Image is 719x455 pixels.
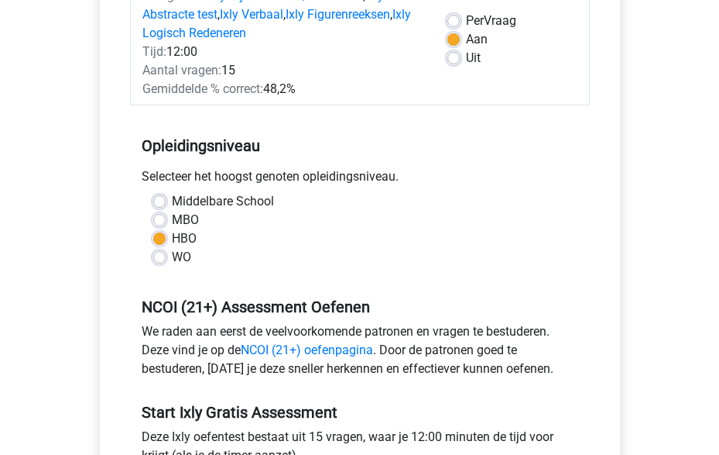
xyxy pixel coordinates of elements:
[142,81,263,96] span: Gemiddelde % correct:
[130,167,590,192] div: Selecteer het hoogst genoten opleidingsniveau.
[130,322,590,384] div: We raden aan eerst de veelvoorkomende patronen en vragen te bestuderen. Deze vind je op de . Door...
[466,49,481,67] label: Uit
[172,229,197,248] label: HBO
[466,13,484,28] span: Per
[142,44,166,59] span: Tijd:
[142,403,578,422] h5: Start Ixly Gratis Assessment
[142,298,578,316] h5: NCOI (21+) Assessment Oefenen
[286,7,390,22] a: Ixly Figurenreeksen
[142,7,411,40] a: Ixly Logisch Redeneren
[172,248,191,267] label: WO
[142,130,578,161] h5: Opleidingsniveau
[131,61,437,80] div: 15
[131,43,437,61] div: 12:00
[131,80,437,98] div: 48,2%
[172,211,199,229] label: MBO
[220,7,283,22] a: Ixly Verbaal
[172,192,274,211] label: Middelbare School
[142,63,221,78] span: Aantal vragen:
[241,343,373,357] a: NCOI (21+) oefenpagina
[466,12,516,30] label: Vraag
[466,30,488,49] label: Aan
